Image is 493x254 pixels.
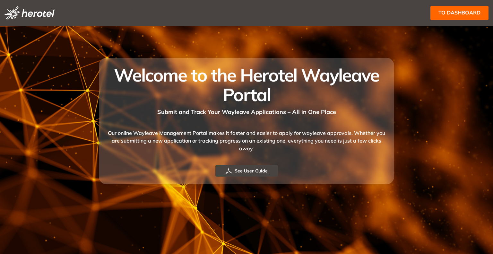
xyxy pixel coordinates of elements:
button: to dashboard [430,6,489,20]
img: logo [4,6,55,20]
button: See User Guide [215,165,278,177]
div: Our online Wayleave Management Portal makes it faster and easier to apply for wayleave approvals.... [107,116,386,165]
div: Submit and Track Your Wayleave Applications – All in One Place [107,104,386,116]
span: See User Guide [235,167,268,174]
span: to dashboard [438,9,480,17]
span: Welcome to the Herotel Wayleave Portal [114,64,379,106]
